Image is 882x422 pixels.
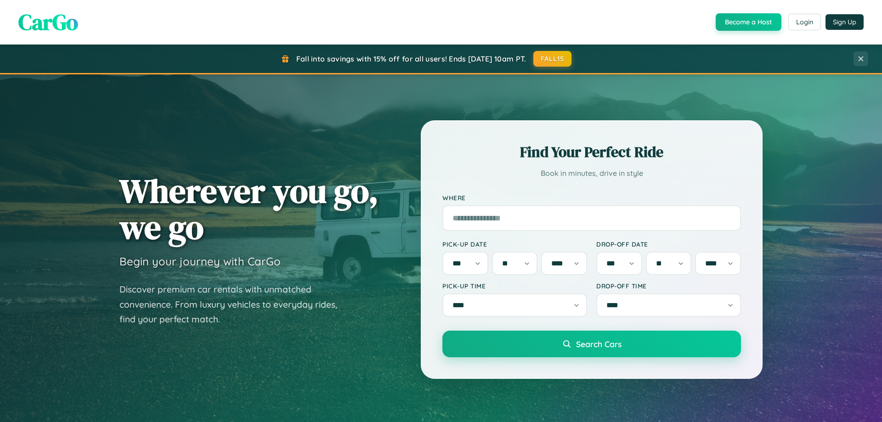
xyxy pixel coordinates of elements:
span: Search Cars [576,339,622,349]
button: Search Cars [442,331,741,357]
label: Pick-up Time [442,282,587,290]
button: FALL15 [533,51,572,67]
button: Become a Host [716,13,781,31]
span: CarGo [18,7,78,37]
h2: Find Your Perfect Ride [442,142,741,162]
h3: Begin your journey with CarGo [119,254,281,268]
p: Book in minutes, drive in style [442,167,741,180]
button: Login [788,14,821,30]
label: Where [442,194,741,202]
label: Drop-off Date [596,240,741,248]
label: Drop-off Time [596,282,741,290]
p: Discover premium car rentals with unmatched convenience. From luxury vehicles to everyday rides, ... [119,282,349,327]
button: Sign Up [825,14,864,30]
span: Fall into savings with 15% off for all users! Ends [DATE] 10am PT. [296,54,526,63]
h1: Wherever you go, we go [119,173,379,245]
label: Pick-up Date [442,240,587,248]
